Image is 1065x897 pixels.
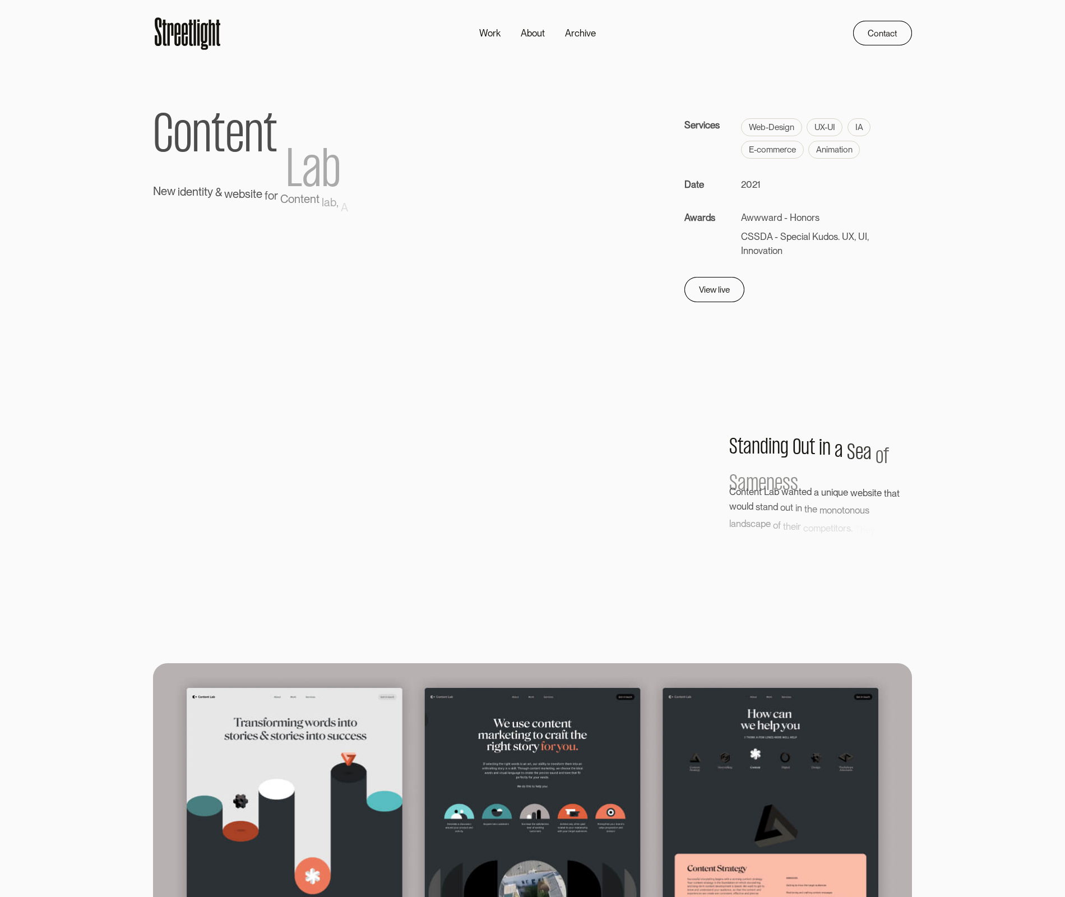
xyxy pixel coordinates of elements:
span: t [263,112,277,164]
span: L [286,147,302,199]
span: s [746,518,751,530]
span: e [802,487,807,499]
span: t [809,437,815,459]
p: CSSDA - Special Kudos. UX, UI, Innovation [741,230,911,258]
span: h [807,503,812,516]
div: Archive [565,26,596,40]
span: a [763,501,768,514]
span: i [202,183,204,200]
span: i [831,487,833,499]
span: t [759,486,762,498]
p: Awwward - Honors [741,211,819,225]
span: d [748,501,753,513]
span: . [851,523,853,535]
span: a [731,518,736,530]
span: n [850,505,855,517]
span: m [819,505,827,517]
span: e [843,487,848,499]
span: T [855,525,860,537]
span: S [729,473,738,495]
span: a [789,487,794,499]
div: Work [479,26,501,40]
div: Contact [868,26,897,40]
span: d [773,501,778,514]
span: o [876,446,883,468]
span: h [786,521,791,533]
span: i [795,503,797,515]
span: e [826,523,831,535]
span: e [225,112,244,164]
span: e [256,185,262,202]
span: b [321,147,340,199]
span: L [764,486,769,498]
span: a [769,486,774,498]
span: l [322,194,324,211]
span: s [865,505,869,517]
strong: Awards [684,212,715,223]
span: t [783,521,786,533]
span: s [846,523,851,535]
span: S [847,442,855,464]
span: u [742,501,747,513]
span: f [778,520,781,532]
span: e [766,518,771,530]
div: Web-Design [741,118,802,136]
span: o [736,486,741,498]
span: A [341,199,348,216]
span: a [756,518,761,530]
span: C [729,486,736,498]
span: y [207,183,213,200]
span: e [161,183,167,200]
span: t [835,523,838,535]
span: t [897,488,900,500]
span: t [874,487,877,500]
a: Contact [853,21,912,45]
span: i [872,487,874,500]
span: o [808,523,813,535]
span: t [300,190,304,207]
span: o [773,520,778,532]
span: t [211,112,225,164]
span: l [729,518,731,530]
span: t [884,488,887,500]
span: t [316,190,319,207]
span: e [855,442,863,464]
span: e [865,525,870,537]
span: n [752,437,760,459]
span: s [782,473,790,495]
span: C [153,112,173,164]
span: n [768,501,773,514]
span: g [780,437,789,459]
span: u [821,487,826,499]
span: n [192,183,198,200]
span: C [280,190,288,207]
span: d [180,183,186,200]
span: n [772,437,780,459]
span: b [239,185,245,202]
a: Archive [555,23,606,43]
span: t [204,183,207,200]
div: Animation [808,141,860,159]
span: o [288,190,294,207]
span: i [768,437,772,459]
span: i [834,523,835,535]
span: o [827,505,832,517]
span: w [850,487,858,500]
span: n [766,473,775,495]
span: t [831,523,834,535]
span: u [801,437,809,459]
span: o [737,501,742,513]
span: N [153,183,161,200]
span: n [822,438,831,460]
div: E-commerce [741,141,803,159]
span: S [729,437,738,459]
span: e [812,503,817,516]
span: e [233,185,239,202]
div: View live [699,283,730,297]
a: About [511,23,555,43]
span: o [268,187,274,204]
span: i [178,183,180,200]
a: View live [684,277,745,302]
span: e [775,473,782,495]
span: o [837,505,842,517]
